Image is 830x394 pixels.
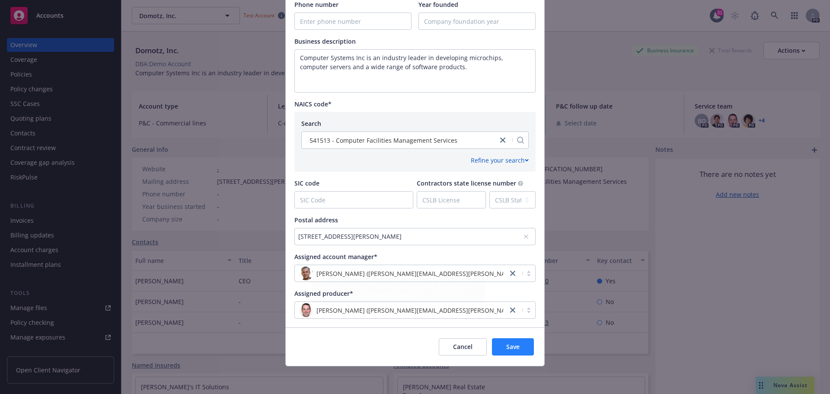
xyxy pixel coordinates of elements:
input: Enter phone number [295,13,411,29]
span: Assigned producer* [294,289,353,298]
button: Cancel [439,338,487,356]
a: close [508,305,518,315]
input: Company foundation year [419,13,535,29]
input: SIC Code [295,192,413,208]
span: NAICS code* [294,100,332,108]
a: close [508,268,518,279]
span: Save [506,343,520,351]
div: [STREET_ADDRESS][PERSON_NAME] [298,232,523,241]
span: SIC code [294,179,319,187]
img: photo [299,303,313,317]
span: Assigned account manager* [294,253,377,261]
a: close [498,135,508,145]
button: [STREET_ADDRESS][PERSON_NAME] [294,228,536,245]
textarea: Enter business description [294,49,536,93]
span: Postal address [294,216,338,224]
span: Cancel [453,343,472,351]
span: 541513 - Computer Facilities Management Services [310,136,457,145]
input: CSLB License [417,192,485,208]
span: photo[PERSON_NAME] ([PERSON_NAME][EMAIL_ADDRESS][PERSON_NAME][DOMAIN_NAME]) [299,266,503,280]
span: Contractors state license number [417,179,516,187]
span: Year founded [418,0,458,9]
span: [PERSON_NAME] ([PERSON_NAME][EMAIL_ADDRESS][PERSON_NAME][DOMAIN_NAME]) [316,269,568,278]
span: Phone number [294,0,338,9]
img: photo [299,266,313,280]
span: Search [301,119,321,128]
span: 541513 - Computer Facilities Management Services [306,136,493,145]
span: photo[PERSON_NAME] ([PERSON_NAME][EMAIL_ADDRESS][PERSON_NAME][DOMAIN_NAME]) [299,303,503,317]
span: [PERSON_NAME] ([PERSON_NAME][EMAIL_ADDRESS][PERSON_NAME][DOMAIN_NAME]) [316,306,568,315]
button: Save [492,338,534,356]
div: Refine your search [471,156,529,165]
span: Business description [294,37,356,45]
